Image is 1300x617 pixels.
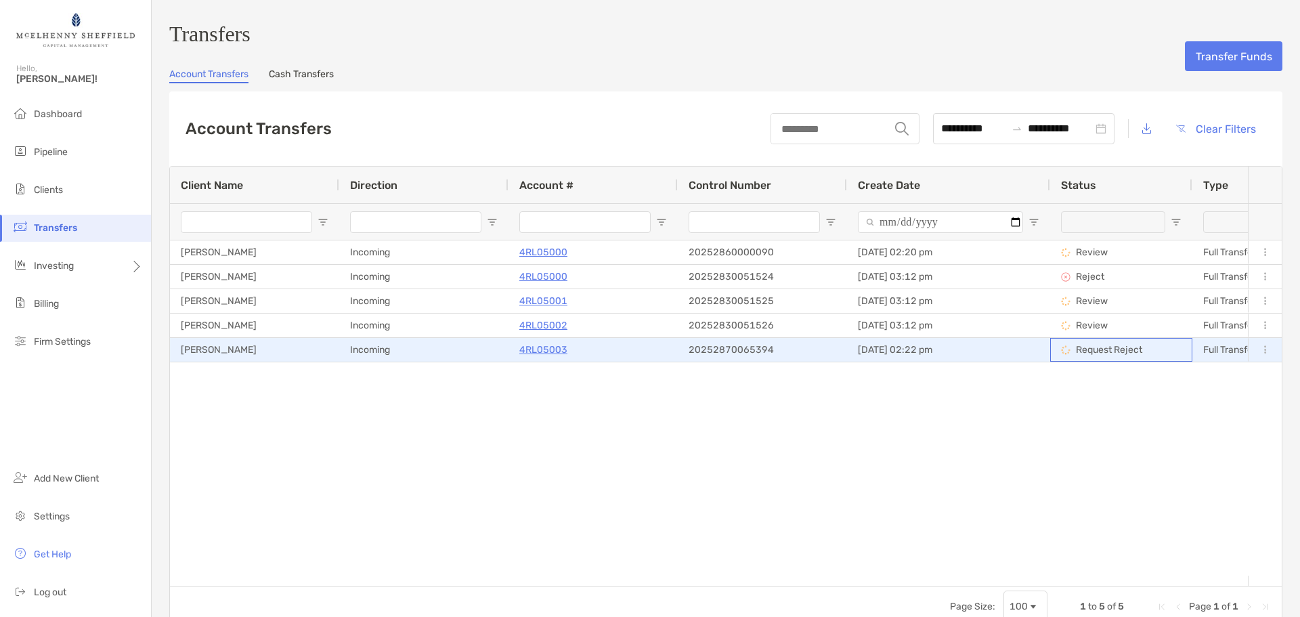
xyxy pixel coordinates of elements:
[1076,268,1104,285] p: Reject
[169,68,248,83] a: Account Transfers
[1061,321,1070,331] img: status icon
[1118,601,1124,612] span: 5
[1260,601,1271,612] div: Last Page
[1080,601,1086,612] span: 1
[34,184,63,196] span: Clients
[1061,272,1070,282] img: status icon
[34,473,99,484] span: Add New Client
[1010,601,1028,612] div: 100
[689,211,820,233] input: Control Number Filter Input
[12,105,28,121] img: dashboard icon
[1061,345,1070,355] img: status icon
[895,122,909,135] img: input icon
[519,244,567,261] a: 4RL05000
[678,338,847,362] div: 20252870065394
[858,179,920,192] span: Create Date
[1173,601,1184,612] div: Previous Page
[1099,601,1105,612] span: 5
[12,257,28,273] img: investing icon
[34,108,82,120] span: Dashboard
[1076,293,1108,310] p: Review
[519,341,567,358] a: 4RL05003
[678,265,847,289] div: 20252830051524
[858,211,1023,233] input: Create Date Filter Input
[1061,179,1096,192] span: Status
[12,295,28,311] img: billing icon
[519,179,573,192] span: Account #
[689,179,771,192] span: Control Number
[16,5,135,54] img: Zoe Logo
[170,240,339,264] div: [PERSON_NAME]
[847,314,1050,337] div: [DATE] 03:12 pm
[170,289,339,313] div: [PERSON_NAME]
[169,22,1282,47] h3: Transfers
[1076,341,1142,358] p: Request Reject
[34,336,91,347] span: Firm Settings
[34,511,70,522] span: Settings
[34,298,59,310] span: Billing
[825,217,836,228] button: Open Filter Menu
[350,211,481,233] input: Direction Filter Input
[847,265,1050,289] div: [DATE] 03:12 pm
[487,217,498,228] button: Open Filter Menu
[34,260,74,272] span: Investing
[1171,217,1182,228] button: Open Filter Menu
[339,265,508,289] div: Incoming
[519,268,567,285] a: 4RL05000
[1213,601,1219,612] span: 1
[1165,114,1266,144] button: Clear Filters
[1232,601,1238,612] span: 1
[519,317,567,334] a: 4RL05002
[339,240,508,264] div: Incoming
[1061,297,1070,306] img: status icon
[12,333,28,349] img: firm-settings icon
[847,289,1050,313] div: [DATE] 03:12 pm
[181,179,243,192] span: Client Name
[950,601,995,612] div: Page Size:
[847,240,1050,264] div: [DATE] 02:20 pm
[847,338,1050,362] div: [DATE] 02:22 pm
[12,583,28,599] img: logout icon
[16,73,143,85] span: [PERSON_NAME]!
[519,211,651,233] input: Account # Filter Input
[34,222,77,234] span: Transfers
[12,181,28,197] img: clients icon
[1107,601,1116,612] span: of
[350,179,397,192] span: Direction
[519,293,567,310] a: 4RL05001
[34,587,66,598] span: Log out
[170,338,339,362] div: [PERSON_NAME]
[656,217,667,228] button: Open Filter Menu
[1012,123,1022,134] span: to
[1176,125,1186,133] img: button icon
[1244,601,1255,612] div: Next Page
[678,314,847,337] div: 20252830051526
[170,265,339,289] div: [PERSON_NAME]
[1088,601,1097,612] span: to
[1076,317,1108,334] p: Review
[12,507,28,524] img: settings icon
[34,549,71,560] span: Get Help
[181,211,312,233] input: Client Name Filter Input
[1061,248,1070,257] img: status icon
[34,146,68,158] span: Pipeline
[1012,123,1022,134] span: swap-right
[339,314,508,337] div: Incoming
[318,217,328,228] button: Open Filter Menu
[269,68,334,83] a: Cash Transfers
[12,545,28,561] img: get-help icon
[339,338,508,362] div: Incoming
[12,469,28,486] img: add_new_client icon
[1156,601,1167,612] div: First Page
[1189,601,1211,612] span: Page
[1221,601,1230,612] span: of
[170,314,339,337] div: [PERSON_NAME]
[1076,244,1108,261] p: Review
[339,289,508,313] div: Incoming
[186,119,332,138] h2: Account Transfers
